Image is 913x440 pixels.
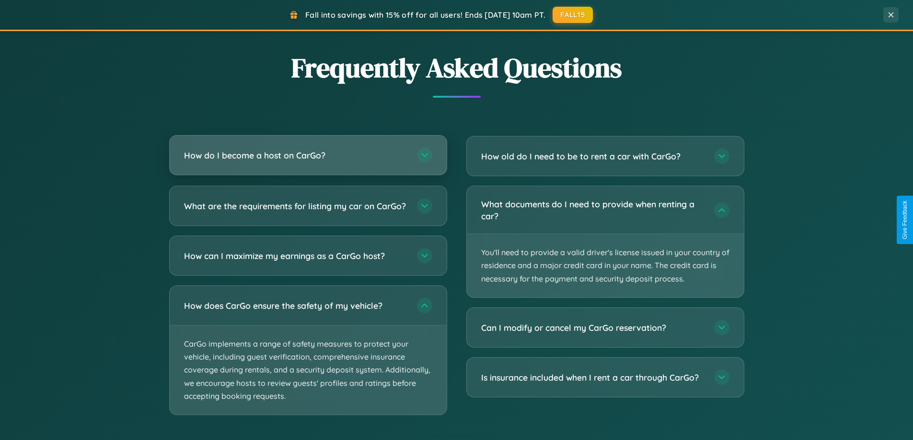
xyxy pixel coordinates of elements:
[553,7,593,23] button: FALL15
[481,372,705,384] h3: Is insurance included when I rent a car through CarGo?
[481,322,705,334] h3: Can I modify or cancel my CarGo reservation?
[481,198,705,222] h3: What documents do I need to provide when renting a car?
[467,234,744,297] p: You'll need to provide a valid driver's license issued in your country of residence and a major c...
[901,201,908,239] div: Give Feedback
[169,49,744,86] h2: Frequently Asked Questions
[305,10,545,20] span: Fall into savings with 15% off for all users! Ends [DATE] 10am PT.
[170,326,447,415] p: CarGo implements a range of safety measures to protect your vehicle, including guest verification...
[184,200,407,212] h3: What are the requirements for listing my car on CarGo?
[184,149,407,161] h3: How do I become a host on CarGo?
[184,300,407,312] h3: How does CarGo ensure the safety of my vehicle?
[481,150,705,162] h3: How old do I need to be to rent a car with CarGo?
[184,250,407,262] h3: How can I maximize my earnings as a CarGo host?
